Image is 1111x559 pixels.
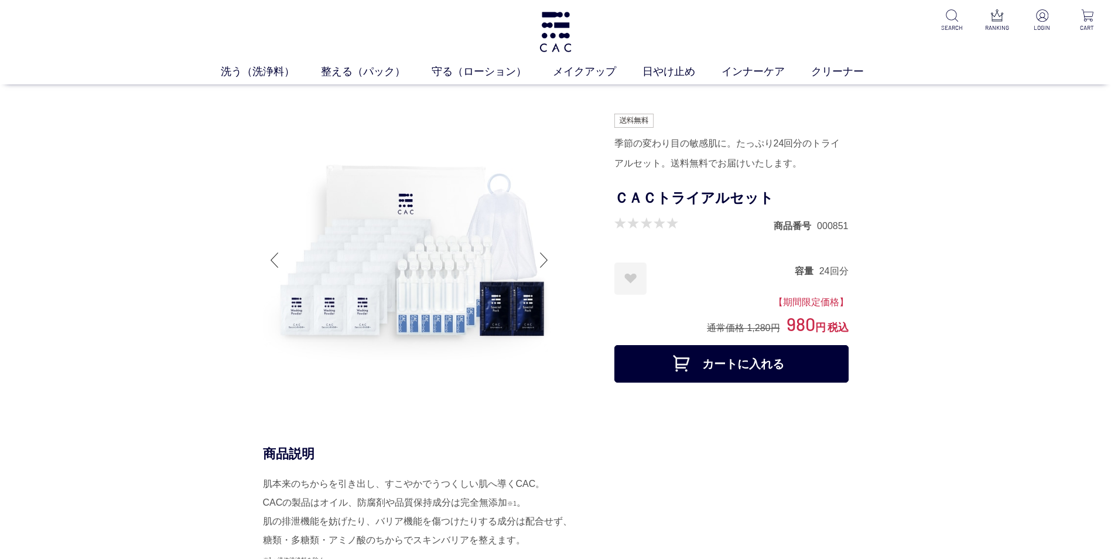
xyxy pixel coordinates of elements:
[707,322,780,334] div: 通常価格 1,280円
[263,445,849,462] div: 商品説明
[614,295,849,310] div: 【期間限定価格】
[642,64,722,80] a: 日やけ止め
[817,220,848,232] dd: 000851
[787,313,815,335] span: 980
[263,114,556,407] img: ＣＡＣトライアルセット
[811,64,890,80] a: クリーナー
[983,23,1011,32] p: RANKING
[614,185,849,212] h1: ＣＡＣトライアルセット
[815,322,826,333] span: 円
[795,265,819,277] dt: 容量
[321,64,432,80] a: 整える（パック）
[221,64,321,80] a: 洗う（洗浄料）
[938,23,966,32] p: SEARCH
[432,64,553,80] a: 守る（ローション）
[614,134,849,173] div: 季節の変わり目の敏感肌に。たっぷり24回分のトライアルセット。送料無料でお届けいたします。
[614,345,849,383] button: カートに入れる
[828,322,849,333] span: 税込
[983,9,1011,32] a: RANKING
[507,500,517,507] span: ※1
[614,114,654,128] img: 送料無料
[1028,23,1057,32] p: LOGIN
[722,64,811,80] a: インナーケア
[614,263,647,295] a: お気に入りに登録する
[538,12,573,52] img: logo
[819,265,849,277] dd: 24回分
[774,220,817,232] dt: 商品番号
[553,64,642,80] a: メイクアップ
[1073,9,1102,32] a: CART
[1073,23,1102,32] p: CART
[1028,9,1057,32] a: LOGIN
[938,9,966,32] a: SEARCH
